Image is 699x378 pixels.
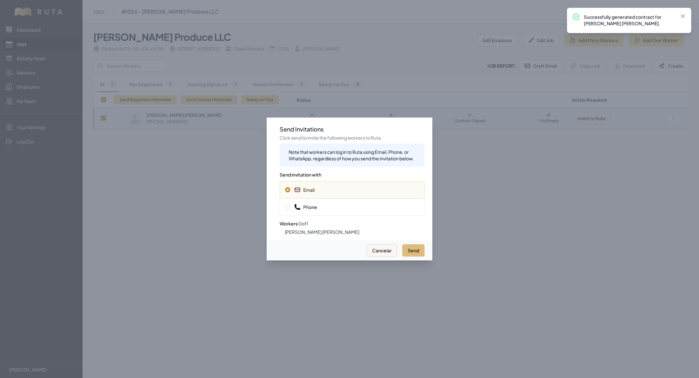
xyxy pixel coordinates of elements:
li: [PERSON_NAME] [PERSON_NAME] [285,229,425,235]
h3: Workers [280,216,425,227]
h3: Send Invitations [280,125,425,133]
p: Successfully generated contract for [PERSON_NAME] [PERSON_NAME]. [584,14,674,27]
span: Email [294,187,315,193]
span: Phone [294,204,317,210]
p: Click send to invite the following workers to Ruta. [280,134,425,141]
span: 0 of 1 [298,221,308,226]
button: Cancelar [367,244,397,257]
h3: Send invitation with [280,167,425,178]
div: Note that workers can log in to Ruta using Email, Phone, or WhatsApp, regardless of how you send ... [289,149,419,162]
button: Send [402,244,425,257]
